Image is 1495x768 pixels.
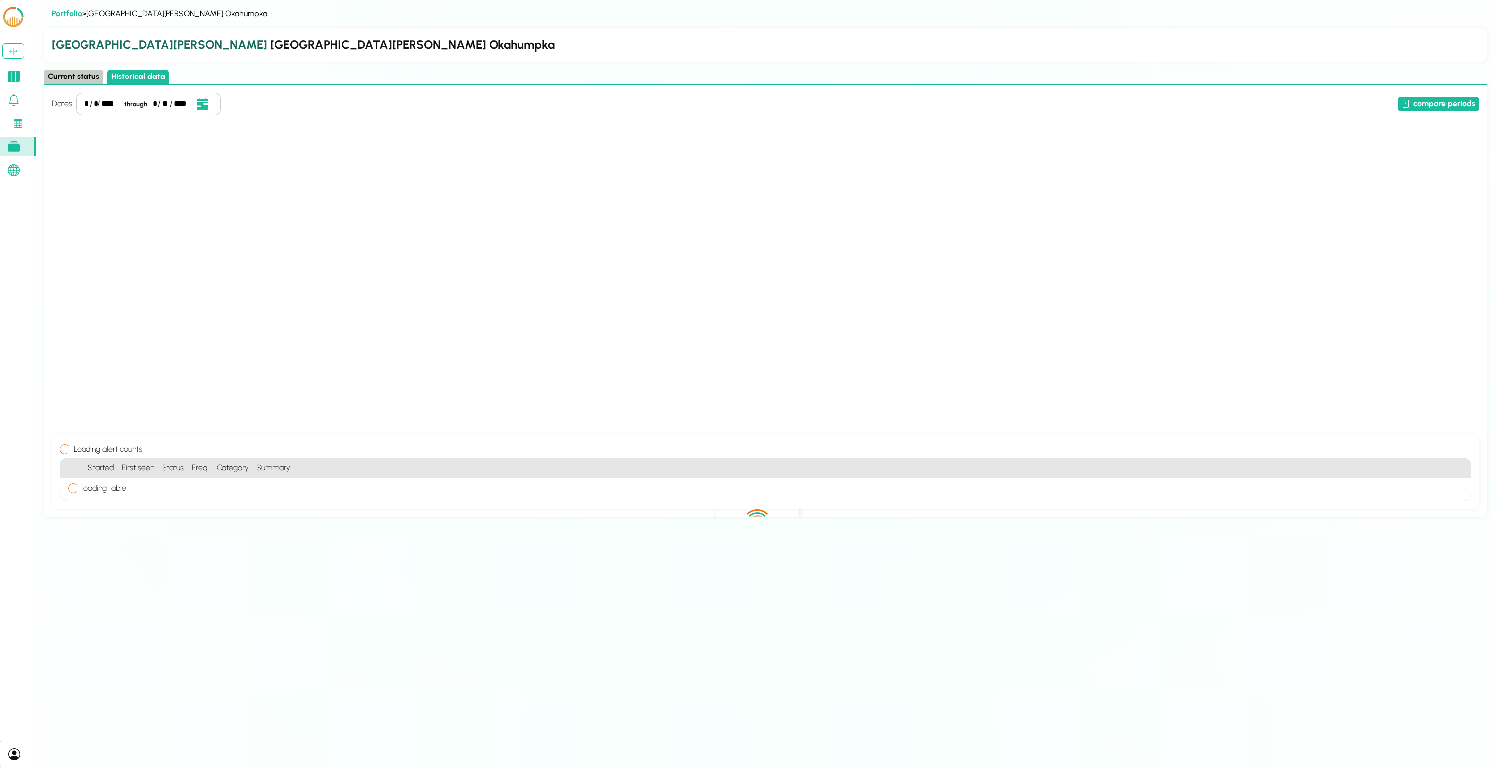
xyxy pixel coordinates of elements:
[52,36,1479,54] h2: [GEOGRAPHIC_DATA][PERSON_NAME] Okahumpka
[120,99,151,109] div: through
[52,37,267,52] span: [GEOGRAPHIC_DATA][PERSON_NAME]
[52,9,82,18] a: Portfolio
[252,458,1471,478] h4: Summary
[213,458,252,478] h4: Category
[52,8,1479,20] div: > [GEOGRAPHIC_DATA][PERSON_NAME] Okahumpka
[158,458,188,478] h4: Status
[193,97,212,111] button: Open date picker
[1,6,25,29] img: LCOE.ai
[174,98,191,110] div: year,
[97,98,100,110] div: /
[153,98,157,110] div: month,
[162,98,169,110] div: day,
[101,98,119,110] div: year,
[188,458,213,478] h4: Freq.
[84,98,89,110] div: month,
[90,98,93,110] div: /
[158,98,161,110] div: /
[52,98,72,110] h4: Dates
[170,98,173,110] div: /
[70,443,142,455] h4: Loading alert counts
[84,458,118,478] h4: Started
[107,70,169,84] button: Historical data
[44,70,1487,85] div: Select page state
[78,482,126,494] h4: loading table
[94,98,96,110] div: day,
[44,70,103,84] button: Current status
[118,458,158,478] h4: First seen
[1398,97,1479,111] button: compare periods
